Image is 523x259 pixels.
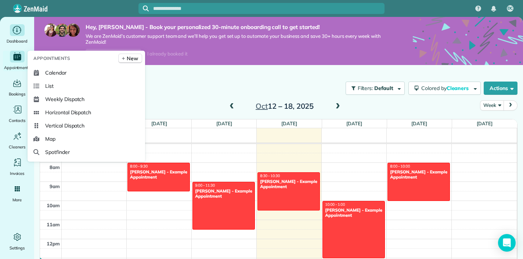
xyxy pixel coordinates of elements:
button: next [504,100,517,110]
a: Filters: Default [342,82,405,95]
a: Horizontal Dispatch [30,106,142,119]
div: [PERSON_NAME] - Example Appointment [260,179,318,190]
a: Map [30,132,142,145]
a: [DATE] [151,120,167,126]
strong: Hey, [PERSON_NAME] - Book your personalized 30-minute onboarding call to get started! [86,24,391,31]
span: Weekly Dispatch [45,96,84,103]
a: List [30,79,142,93]
span: Map [45,135,55,143]
span: Cleaners [9,143,25,151]
span: 8:00 - 10:00 [390,164,410,169]
a: New [118,54,142,63]
svg: Focus search [143,6,149,11]
a: Settings [3,231,31,252]
span: Filters: [358,85,373,91]
span: 8:30 - 10:30 [260,173,280,178]
div: [PERSON_NAME] - Example Appointment [325,208,383,218]
div: Notifications [486,1,501,17]
span: Vertical Dispatch [45,122,84,129]
img: maria-72a9807cf96188c08ef61303f053569d2e2a8a1cde33d635c8a3ac13582a053d.jpg [44,24,58,37]
a: [DATE] [411,120,427,126]
a: Pick a day and time [86,49,141,58]
a: [DATE] [477,120,493,126]
span: 9:00 - 11:30 [195,183,215,188]
div: I already booked it [143,49,192,58]
a: Bookings [3,77,31,98]
button: Week [480,100,504,110]
a: [DATE] [346,120,362,126]
span: Default [374,85,394,91]
span: More [12,196,22,204]
span: New [127,55,138,62]
img: michelle-19f622bdf1676172e81f8f8fba1fb50e276960ebfe0243fe18214015130c80e4.jpg [66,24,80,37]
span: 8:00 - 9:30 [130,164,148,169]
div: [PERSON_NAME] - Example Appointment [390,169,448,180]
button: Colored byCleaners [408,82,481,95]
div: Open Intercom Messenger [498,234,516,252]
span: DC [508,6,513,11]
button: Actions [484,82,517,95]
span: Appointments [4,64,30,71]
button: Filters: Default [346,82,405,95]
span: 9am [50,183,60,189]
span: Cleaners [447,85,470,91]
a: Contacts [3,104,31,124]
span: Oct [256,101,268,111]
span: 10am [47,202,60,208]
button: Focus search [138,6,149,11]
span: 12pm [47,241,60,247]
a: Calendar [30,66,142,79]
img: jorge-587dff0eeaa6aab1f244e6dc62b8924c3b6ad411094392a53c71c6c4a576187d.jpg [55,24,69,37]
span: Appointments [33,55,70,62]
span: Colored by [421,85,471,91]
a: Appointments [3,51,31,71]
span: Calendar [45,69,66,76]
a: Spotfinder [30,145,142,159]
div: [PERSON_NAME] - Example Appointment [195,188,253,199]
a: [DATE] [216,120,232,126]
span: 11am [47,222,60,227]
a: Weekly Dispatch [30,93,142,106]
span: Contacts [9,117,25,124]
div: [PERSON_NAME] - Example Appointment [130,169,188,180]
span: List [45,82,54,90]
span: We are ZenMaid’s customer support team and we’ll help you get set up to automate your business an... [86,33,391,46]
h2: 12 – 18, 2025 [239,102,331,110]
a: Dashboard [3,24,31,45]
a: Invoices [3,157,31,177]
span: Bookings [9,90,26,98]
span: 10:00 - 1:00 [325,202,345,207]
span: 8am [50,164,60,170]
a: [DATE] [281,120,297,126]
a: Vertical Dispatch [30,119,142,132]
span: Dashboard [7,37,28,45]
span: Settings [10,244,25,252]
a: Cleaners [3,130,31,151]
span: Invoices [10,170,25,177]
span: Spotfinder [45,148,70,156]
span: Horizontal Dispatch [45,109,91,116]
